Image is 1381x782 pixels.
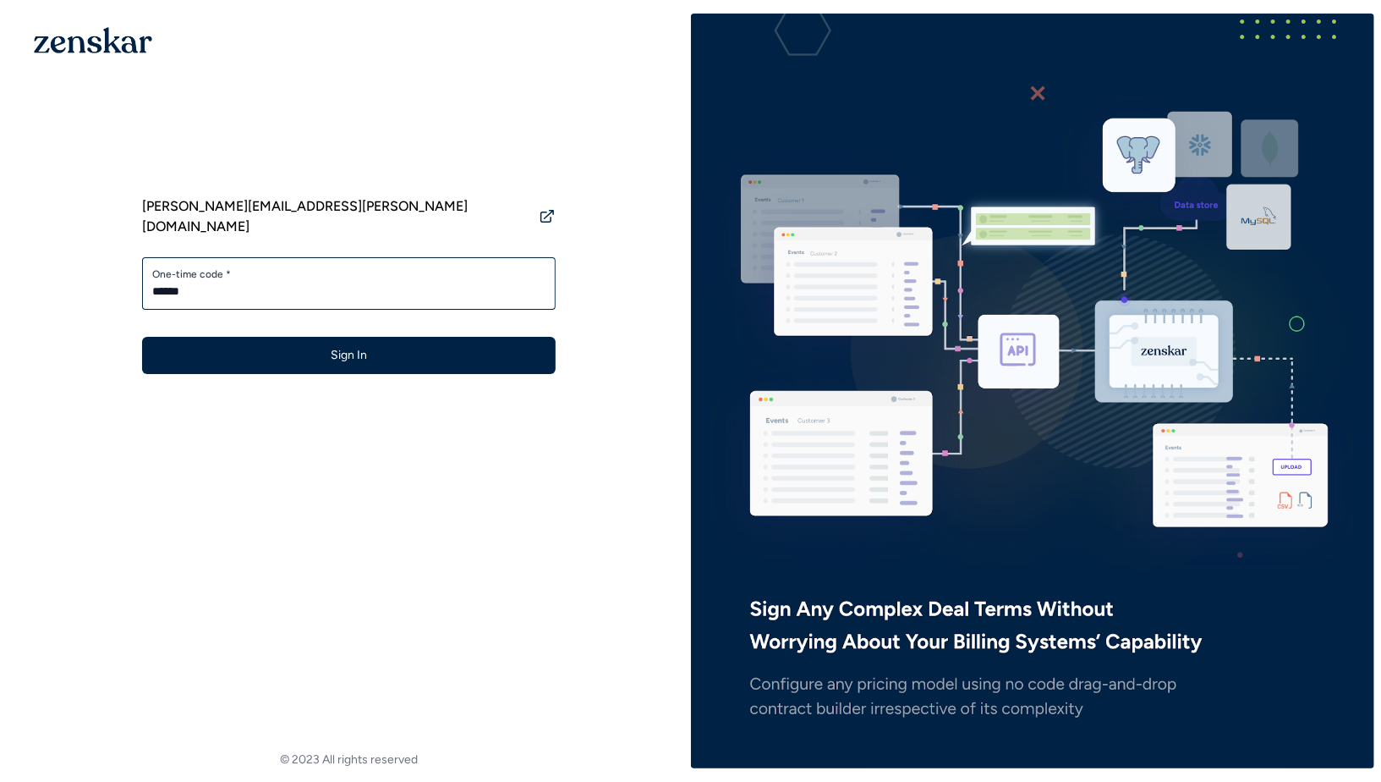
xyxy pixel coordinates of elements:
[34,27,152,53] img: 1OGAJ2xQqyY4LXKgY66KYq0eOWRCkrZdAb3gUhuVAqdWPZE9SRJmCz+oDMSn4zDLXe31Ii730ItAGKgCKgCCgCikA4Av8PJUP...
[7,752,691,768] footer: © 2023 All rights reserved
[142,337,556,374] button: Sign In
[152,267,545,281] label: One-time code *
[142,196,532,237] span: [PERSON_NAME][EMAIL_ADDRESS][PERSON_NAME][DOMAIN_NAME]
